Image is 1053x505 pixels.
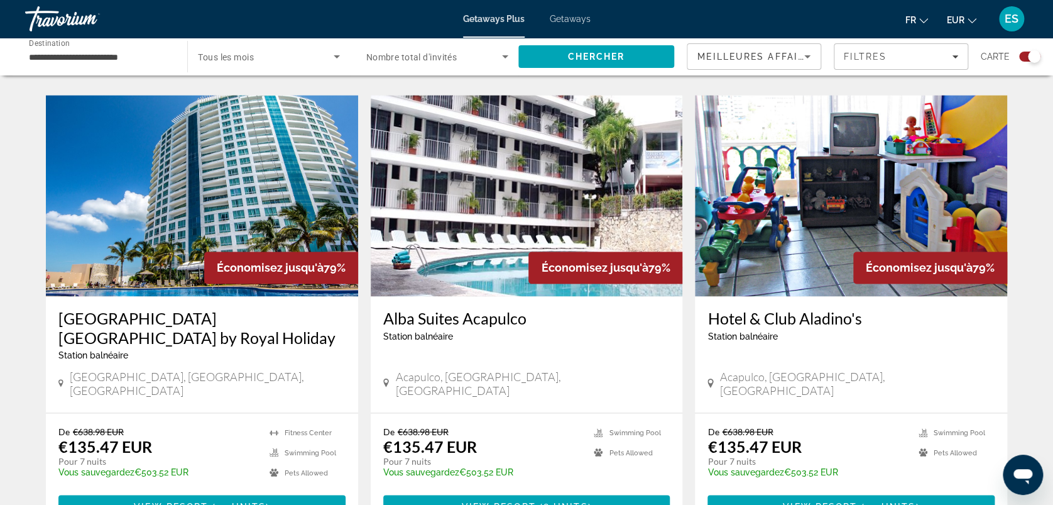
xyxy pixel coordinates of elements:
div: 79% [204,252,358,284]
img: Hotel & Club Aladino's [695,95,1007,296]
span: Destination [29,38,70,47]
a: Alba Suites Acapulco [383,309,670,328]
span: ES [1005,13,1018,25]
span: Swimming Pool [609,428,660,436]
span: Tous les mois [198,52,254,62]
button: Change language [905,11,928,29]
span: Fitness Center [285,428,332,436]
span: Économisez jusqu'à [541,261,648,274]
span: Vous sauvegardez [707,467,783,477]
p: €135.47 EUR [707,436,801,455]
span: Chercher [567,52,625,62]
span: Vous sauvegardez [58,467,134,477]
p: €135.47 EUR [58,436,152,455]
span: Acapulco, [GEOGRAPHIC_DATA], [GEOGRAPHIC_DATA] [395,369,670,397]
span: EUR [947,15,964,25]
p: €503.52 EUR [58,467,257,477]
span: Swimming Pool [285,448,336,457]
a: Getaways [550,14,591,24]
p: €503.52 EUR [707,467,906,477]
span: Station balnéaire [58,350,128,360]
div: 79% [528,252,682,284]
span: De [383,426,395,436]
span: Nombre total d'invités [366,52,457,62]
span: Acapulco, [GEOGRAPHIC_DATA], [GEOGRAPHIC_DATA] [720,369,995,397]
iframe: Bouton de lancement de la fenêtre de messagerie [1003,455,1043,495]
span: De [58,426,70,436]
span: fr [905,15,916,25]
a: Travorium [25,3,151,35]
span: Meilleures affaires [697,52,818,62]
a: [GEOGRAPHIC_DATA] [GEOGRAPHIC_DATA] by Royal Holiday [58,309,346,347]
img: Park Royal Beach Resort Mazatlán by Royal Holiday [46,95,358,296]
p: €135.47 EUR [383,436,477,455]
span: Pets Allowed [285,469,328,477]
span: €638.98 EUR [73,426,124,436]
span: De [707,426,719,436]
p: Pour 7 nuits [58,455,257,467]
p: €503.52 EUR [383,467,582,477]
span: Filtres [844,52,887,62]
span: Swimming Pool [934,428,985,436]
span: Vous sauvegardez [383,467,459,477]
p: Pour 7 nuits [383,455,582,467]
img: Alba Suites Acapulco [371,95,683,296]
button: User Menu [995,6,1028,32]
button: Filters [834,43,968,70]
div: 79% [853,252,1007,284]
button: Change currency [947,11,976,29]
a: Hotel & Club Aladino's [707,309,995,328]
span: Station balnéaire [707,331,777,341]
p: Pour 7 nuits [707,455,906,467]
span: Carte [981,48,1010,65]
span: Économisez jusqu'à [217,261,324,274]
span: Pets Allowed [934,448,977,457]
a: Getaways Plus [463,14,525,24]
mat-select: Sort by [697,49,810,64]
span: €638.98 EUR [722,426,773,436]
span: €638.98 EUR [398,426,449,436]
button: Search [518,45,674,68]
span: Station balnéaire [383,331,453,341]
span: [GEOGRAPHIC_DATA], [GEOGRAPHIC_DATA], [GEOGRAPHIC_DATA] [70,369,346,397]
input: Select destination [29,50,171,65]
span: Économisez jusqu'à [866,261,973,274]
span: Pets Allowed [609,448,652,457]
